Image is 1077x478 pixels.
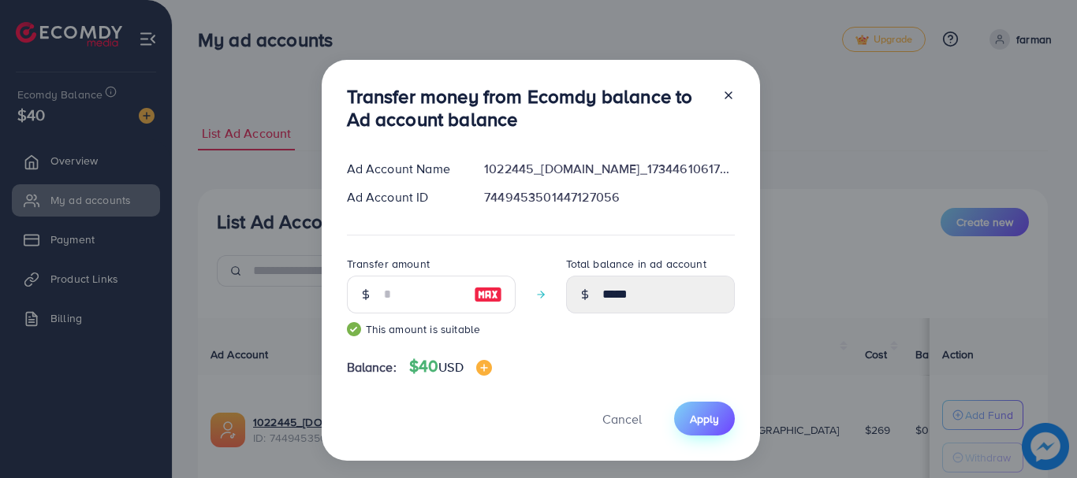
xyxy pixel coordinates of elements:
[409,357,492,376] h4: $40
[471,188,747,206] div: 7449453501447127056
[566,256,706,272] label: Total balance in ad account
[347,322,361,336] img: guide
[690,411,719,427] span: Apply
[476,360,492,376] img: image
[674,402,735,435] button: Apply
[602,410,642,428] span: Cancel
[347,321,516,337] small: This amount is suitable
[583,402,661,435] button: Cancel
[474,285,502,304] img: image
[347,256,430,272] label: Transfer amount
[347,358,397,376] span: Balance:
[334,188,472,206] div: Ad Account ID
[438,358,463,376] span: USD
[347,85,710,131] h3: Transfer money from Ecomdy balance to Ad account balance
[334,160,472,178] div: Ad Account Name
[471,160,747,178] div: 1022445_[DOMAIN_NAME]_1734461061768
